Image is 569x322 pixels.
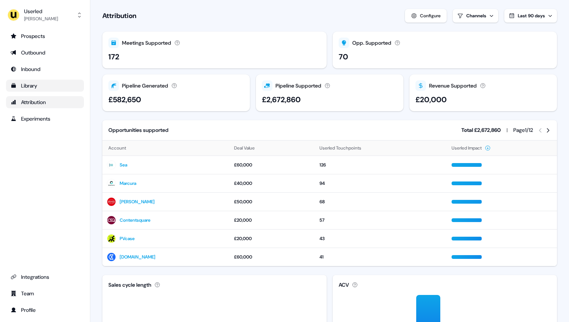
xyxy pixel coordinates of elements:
[420,12,441,20] div: Configure
[339,281,349,289] div: ACV
[234,161,310,169] div: £60,000
[461,126,501,134] div: Total £2,672,860
[6,63,84,75] a: Go to Inbound
[234,141,264,155] button: Deal Value
[234,235,310,242] div: £20,000
[466,12,486,19] div: Channels
[120,253,155,261] a: [DOMAIN_NAME]
[405,9,447,23] button: Configure
[339,51,348,62] div: 70
[120,198,155,206] a: [PERSON_NAME]
[120,235,135,242] a: PVcase
[352,39,391,47] div: Opp. Supported
[319,180,443,187] div: 94
[11,290,79,297] div: Team
[120,161,127,169] a: Sea
[275,82,321,90] div: Pipeline Supported
[234,198,310,206] div: £50,000
[11,65,79,73] div: Inbound
[6,287,84,299] a: Go to team
[518,13,545,19] span: Last 90 days
[319,253,443,261] div: 41
[429,82,477,90] div: Revenue Supported
[11,115,79,122] div: Experiments
[262,94,301,105] div: £2,672,860
[256,74,403,111] button: Pipeline Supported£2,672,860
[120,180,136,187] a: Marcura
[108,126,169,134] div: Opportunities supported
[6,80,84,92] a: Go to templates
[234,180,310,187] div: £40,000
[24,15,58,23] div: [PERSON_NAME]
[6,113,84,125] a: Go to experiments
[6,271,84,283] a: Go to integrations
[24,8,58,15] div: Userled
[513,126,533,134] div: Page 1 / 12
[6,47,84,59] a: Go to outbound experience
[108,281,151,289] div: Sales cycle length
[319,216,443,224] div: 57
[234,253,310,261] div: £60,000
[122,39,171,47] div: Meetings Supported
[11,49,79,56] div: Outbound
[6,30,84,42] a: Go to prospects
[319,235,443,242] div: 43
[6,6,84,24] button: Userled[PERSON_NAME]
[122,82,168,90] div: Pipeline Generated
[6,96,84,108] a: Go to attribution
[11,82,79,89] div: Library
[409,74,557,111] button: Revenue Supported£20,000
[120,216,151,224] a: Contentsquare
[6,304,84,316] a: Go to profile
[319,141,370,155] button: Userled Touchpoints
[11,98,79,106] div: Attribution
[319,161,443,169] div: 126
[102,11,136,20] h1: Attribution
[102,32,327,68] button: Meetings Supported172
[453,9,498,23] button: Channels
[108,51,119,62] div: 172
[11,306,79,314] div: Profile
[319,198,443,206] div: 68
[234,216,310,224] div: £20,000
[452,141,491,155] button: Userled Impact
[108,141,135,155] button: Account
[108,94,141,105] div: £582,650
[504,9,557,23] button: Last 90 days
[11,273,79,281] div: Integrations
[415,94,447,105] div: £20,000
[102,74,250,111] button: Pipeline Generated£582,650
[11,32,79,40] div: Prospects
